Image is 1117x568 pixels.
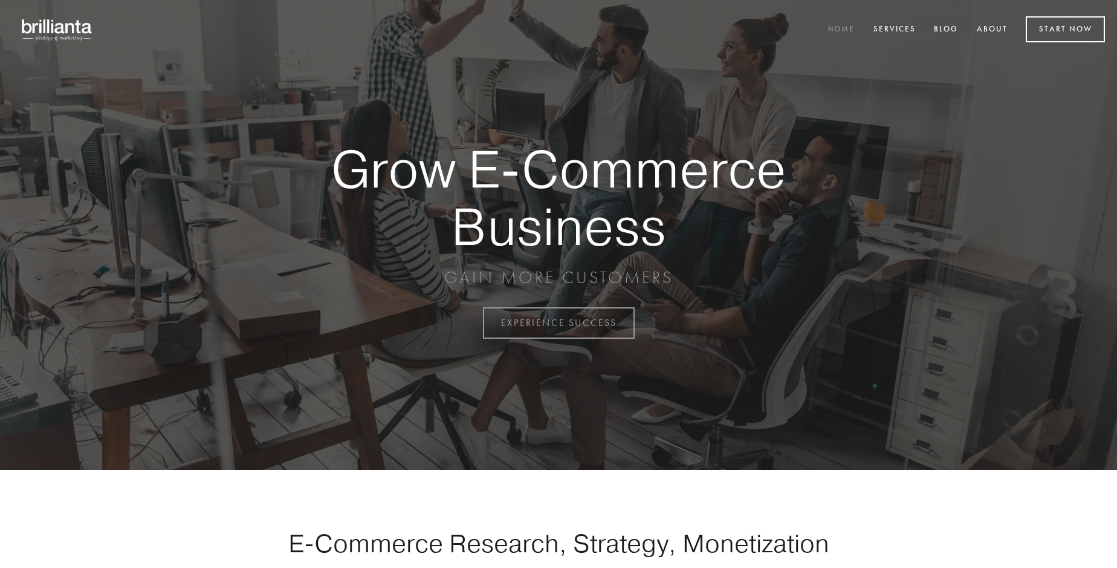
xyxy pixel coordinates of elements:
a: About [969,20,1015,40]
a: EXPERIENCE SUCCESS [483,307,635,339]
a: Blog [926,20,966,40]
p: GAIN MORE CUSTOMERS [289,267,828,289]
strong: Grow E-Commerce Business [289,140,828,255]
a: Home [820,20,863,40]
a: Services [866,20,924,40]
img: brillianta - research, strategy, marketing [12,12,103,47]
h1: E-Commerce Research, Strategy, Monetization [250,528,867,558]
a: Start Now [1026,16,1105,42]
